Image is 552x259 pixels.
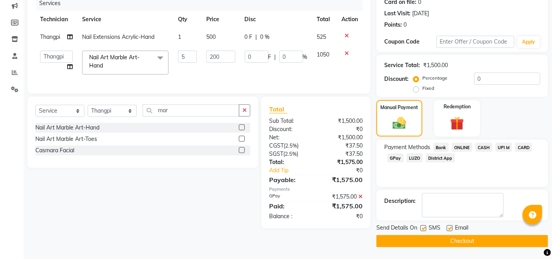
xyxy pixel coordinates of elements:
[317,33,326,40] span: 525
[316,150,369,158] div: ₹37.50
[103,62,106,69] a: x
[263,142,316,150] div: ( )
[384,21,402,29] div: Points:
[455,224,468,233] span: Email
[263,201,316,211] div: Paid:
[269,142,284,149] span: CGST
[515,143,532,152] span: CARD
[312,11,337,28] th: Total
[263,193,316,201] div: GPay
[263,166,325,175] a: Add Tip
[268,53,271,61] span: F
[316,125,369,133] div: ₹0
[376,235,548,247] button: Checkout
[206,33,216,40] span: 500
[446,115,468,132] img: _gift.svg
[376,224,417,233] span: Send Details On
[263,175,316,184] div: Payable:
[178,33,181,40] span: 1
[35,135,97,143] div: Nail Art Marble Art-Toes
[269,150,283,157] span: SGST
[517,36,540,48] button: Apply
[433,143,449,152] span: Bank
[444,103,471,110] label: Redemption
[40,33,60,40] span: Thangpi
[263,212,316,221] div: Balance :
[316,212,369,221] div: ₹0
[384,61,420,69] div: Service Total:
[384,143,430,151] span: Payment Methods
[263,117,316,125] div: Sub Total:
[384,38,436,46] div: Coupon Code
[387,153,403,162] span: GPay
[452,143,472,152] span: ONLINE
[245,33,253,41] span: 0 F
[384,9,411,18] div: Last Visit:
[240,11,312,28] th: Disc
[263,125,316,133] div: Discount:
[317,51,330,58] span: 1050
[403,21,407,29] div: 0
[173,11,202,28] th: Qty
[412,9,429,18] div: [DATE]
[426,153,455,162] span: District App
[89,54,139,69] span: Nail Art Marble Art-Hand
[325,166,369,175] div: ₹0
[429,224,440,233] span: SMS
[384,197,416,205] div: Description:
[285,151,297,157] span: 2.5%
[303,53,308,61] span: %
[316,201,369,211] div: ₹1,575.00
[256,33,257,41] span: |
[407,153,423,162] span: LUZO
[82,33,154,40] span: Nail Extensions Acrylic-Hand
[475,143,492,152] span: CASH
[422,85,434,92] label: Fixed
[35,124,99,132] div: Nail Art Marble Art-Hand
[422,75,447,82] label: Percentage
[35,11,77,28] th: Technician
[35,146,74,155] div: Casmara Facial
[285,142,297,149] span: 2.5%
[316,117,369,125] div: ₹1,500.00
[389,116,410,131] img: _cash.svg
[260,33,270,41] span: 0 %
[143,104,239,117] input: Search or Scan
[436,36,514,48] input: Enter Offer / Coupon Code
[263,158,316,166] div: Total:
[381,104,418,111] label: Manual Payment
[77,11,173,28] th: Service
[275,53,276,61] span: |
[337,11,363,28] th: Action
[316,175,369,184] div: ₹1,575.00
[316,193,369,201] div: ₹1,575.00
[202,11,240,28] th: Price
[269,186,363,193] div: Payments
[316,158,369,166] div: ₹1,575.00
[423,61,448,69] div: ₹1,500.00
[316,142,369,150] div: ₹37.50
[269,105,287,113] span: Total
[263,150,316,158] div: ( )
[263,133,316,142] div: Net:
[316,133,369,142] div: ₹1,500.00
[384,75,409,83] div: Discount:
[495,143,512,152] span: UPI M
